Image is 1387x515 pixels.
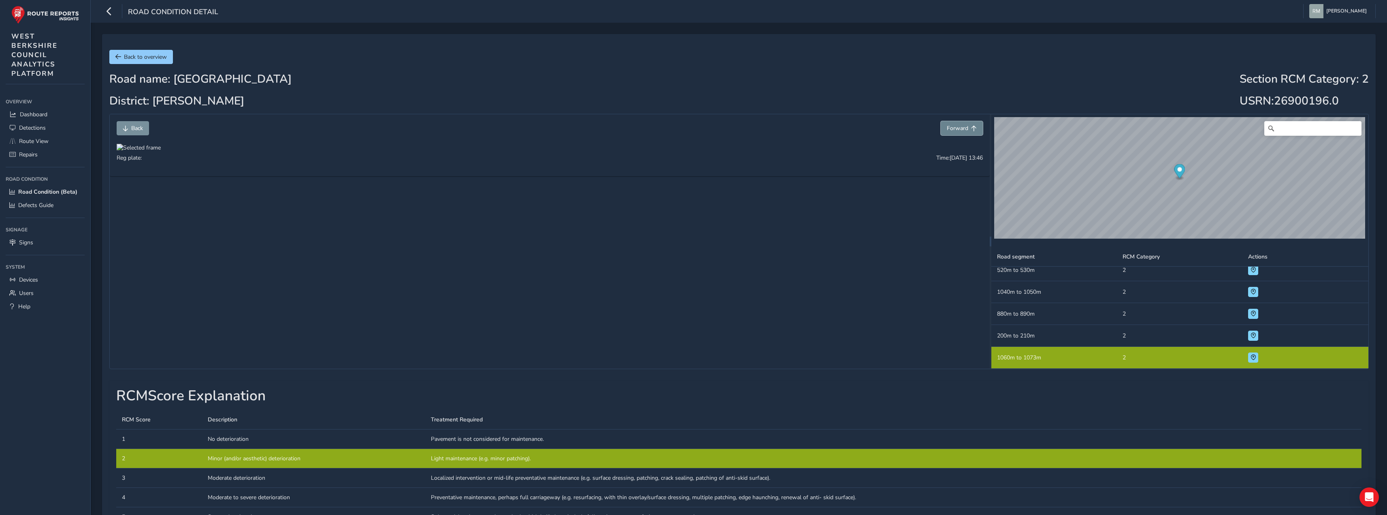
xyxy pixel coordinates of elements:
[6,135,85,148] a: Route View
[6,108,85,121] a: Dashboard
[1326,4,1367,18] span: [PERSON_NAME]
[6,300,85,313] a: Help
[117,121,149,135] button: Back
[18,188,77,196] span: Road Condition (Beta)
[947,124,968,132] span: Forward
[20,111,47,118] span: Dashboard
[116,468,202,488] td: 3
[6,148,85,161] a: Repairs
[128,7,218,18] span: Road Condition Detail
[6,173,85,185] div: Road Condition
[202,449,425,468] td: Minor (and/or aesthetic) deterioration
[1240,73,1369,86] h2: Section RCM Category : 2
[11,32,58,78] span: WEST BERKSHIRE COUNCIL ANALYTICS PLATFORM
[1117,303,1242,325] td: 2
[109,50,173,64] button: Back to overview
[991,259,1117,281] td: 520m to 530m
[109,73,292,86] h2: Road name: [GEOGRAPHIC_DATA]
[11,6,79,24] img: rr logo
[122,416,151,423] span: RCM Score
[425,430,1361,449] td: Pavement is not considered for maintenance.
[1117,259,1242,281] td: 2
[19,289,34,297] span: Users
[117,154,142,162] p: Reg plate:
[425,449,1361,468] td: Light maintenance (e.g. minor patching).
[936,154,983,168] p: Time: [DATE] 13:46
[19,124,46,132] span: Detections
[991,325,1117,347] td: 200m to 210m
[425,468,1361,488] td: Localized intervention or mid-life preventative maintenance (e.g. surface dressing, patching, cra...
[6,224,85,236] div: Signage
[6,185,85,199] a: Road Condition (Beta)
[19,239,33,246] span: Signs
[1117,325,1242,347] td: 2
[1309,4,1323,18] img: diamond-layout
[6,236,85,249] a: Signs
[1117,281,1242,303] td: 2
[6,286,85,300] a: Users
[991,281,1117,303] td: 1040m to 1050m
[6,199,85,212] a: Defects Guide
[997,253,1035,261] span: Road segment
[18,303,30,310] span: Help
[1359,487,1379,507] div: Open Intercom Messenger
[994,117,1365,239] canvas: Map
[109,94,292,108] h2: District: [PERSON_NAME]
[116,430,202,449] td: 1
[208,416,237,423] span: Description
[6,261,85,273] div: System
[431,416,483,423] span: Treatment Required
[1117,347,1242,369] td: 2
[19,151,38,158] span: Repairs
[19,276,38,284] span: Devices
[18,201,53,209] span: Defects Guide
[131,124,143,132] span: Back
[1248,253,1268,261] span: Actions
[116,449,202,468] td: 2
[1264,121,1361,136] input: Search
[1174,164,1185,180] div: Map marker
[19,137,49,145] span: Route View
[1240,94,1369,108] h2: USRN: 26900196.0
[991,303,1117,325] td: 880m to 890m
[202,468,425,488] td: Moderate deterioration
[425,488,1361,507] td: Preventative maintenance, perhaps full carriageway (e.g. resurfacing, with thin overlay/surface d...
[6,121,85,135] a: Detections
[941,121,983,135] button: Forward
[6,96,85,108] div: Overview
[202,430,425,449] td: No deterioration
[1123,253,1160,261] span: RCM Category
[1309,4,1370,18] button: [PERSON_NAME]
[116,488,202,507] td: 4
[202,488,425,507] td: Moderate to severe deterioration
[991,347,1117,369] td: 1060m to 1073m
[116,387,1361,404] h1: RCM Score Explanation
[124,53,167,61] span: Back to overview
[6,273,85,286] a: Devices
